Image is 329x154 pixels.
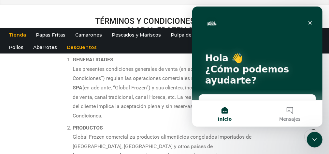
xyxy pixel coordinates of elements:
[167,29,211,41] a: Pulpa de Frutas
[6,41,27,54] a: Pollos
[73,66,245,82] span: Las presentes condiciones generales de venta (en adelante, los “Términos y Condiciones”) regulan ...
[66,17,263,36] h2: TÉRMINOS Y CONDICIONES DE VENTA GLOBAL FROZEN SPA
[73,56,113,63] b: GENERALIDADES
[6,29,29,41] a: Tienda
[73,85,262,119] span: (en adelante, “Global Frozen”) y sus clientes, incluyendo distribuidores, puntos de venta, canal ...
[72,29,105,41] a: Camarones
[64,41,100,54] a: Descuentos
[33,29,69,41] a: Papas Fritas
[108,29,164,41] a: Pescados y Mariscos
[307,132,322,147] iframe: Intercom live chat
[73,75,260,91] b: Global Frozen SPA
[73,125,103,131] b: PRODUCTOS
[30,41,60,54] a: Abarrotes
[192,7,322,127] iframe: Intercom live chat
